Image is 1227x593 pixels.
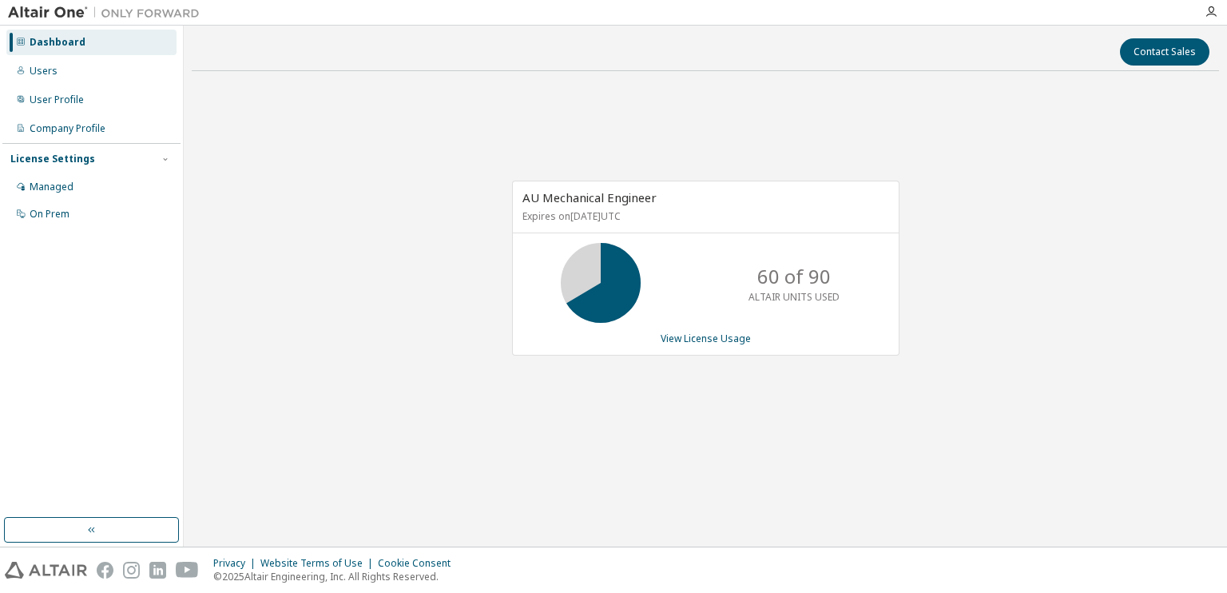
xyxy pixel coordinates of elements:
[176,562,199,579] img: youtube.svg
[1120,38,1209,66] button: Contact Sales
[30,65,58,78] div: Users
[149,562,166,579] img: linkedin.svg
[522,209,885,223] p: Expires on [DATE] UTC
[5,562,87,579] img: altair_logo.svg
[30,181,73,193] div: Managed
[30,208,69,221] div: On Prem
[260,557,378,570] div: Website Terms of Use
[123,562,140,579] img: instagram.svg
[378,557,460,570] div: Cookie Consent
[522,189,657,205] span: AU Mechanical Engineer
[8,5,208,21] img: Altair One
[97,562,113,579] img: facebook.svg
[213,570,460,583] p: © 2025 Altair Engineering, Inc. All Rights Reserved.
[30,94,84,106] div: User Profile
[30,122,105,135] div: Company Profile
[661,332,751,345] a: View License Usage
[30,36,85,49] div: Dashboard
[213,557,260,570] div: Privacy
[749,290,840,304] p: ALTAIR UNITS USED
[757,263,831,290] p: 60 of 90
[10,153,95,165] div: License Settings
